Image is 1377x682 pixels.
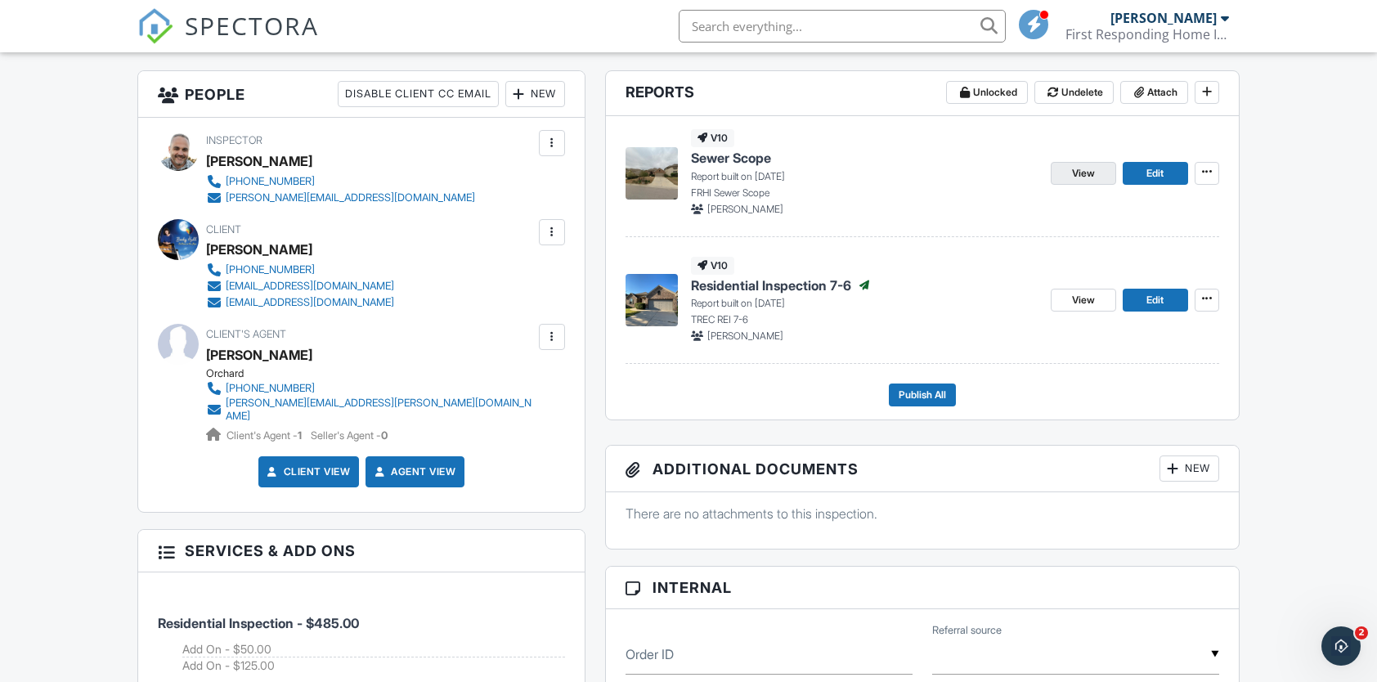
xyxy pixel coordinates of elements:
[381,429,388,442] strong: 0
[1355,626,1368,639] span: 2
[206,262,394,278] a: [PHONE_NUMBER]
[206,328,286,340] span: Client's Agent
[138,530,584,572] h3: Services & Add ons
[206,367,547,380] div: Orchard
[226,382,315,395] div: [PHONE_NUMBER]
[206,278,394,294] a: [EMAIL_ADDRESS][DOMAIN_NAME]
[298,429,302,442] strong: 1
[606,567,1239,609] h3: Internal
[185,8,319,43] span: SPECTORA
[206,343,312,367] a: [PERSON_NAME]
[626,505,1219,523] p: There are no attachments to this inspection.
[606,446,1239,492] h3: Additional Documents
[371,464,455,480] a: Agent View
[137,8,173,44] img: The Best Home Inspection Software - Spectora
[206,397,534,423] a: [PERSON_NAME][EMAIL_ADDRESS][PERSON_NAME][DOMAIN_NAME]
[1110,10,1217,26] div: [PERSON_NAME]
[1065,26,1229,43] div: First Responding Home Inspections
[264,464,351,480] a: Client View
[226,296,394,309] div: [EMAIL_ADDRESS][DOMAIN_NAME]
[1321,626,1361,666] iframe: Intercom live chat
[206,173,475,190] a: [PHONE_NUMBER]
[206,237,312,262] div: [PERSON_NAME]
[932,623,1002,638] label: Referral source
[226,263,315,276] div: [PHONE_NUMBER]
[206,149,312,173] div: [PERSON_NAME]
[226,280,394,293] div: [EMAIL_ADDRESS][DOMAIN_NAME]
[311,429,388,442] span: Seller's Agent -
[226,175,315,188] div: [PHONE_NUMBER]
[226,191,475,204] div: [PERSON_NAME][EMAIL_ADDRESS][DOMAIN_NAME]
[226,397,534,423] div: [PERSON_NAME][EMAIL_ADDRESS][PERSON_NAME][DOMAIN_NAME]
[182,657,564,674] li: Add on: Add On
[137,22,319,56] a: SPECTORA
[206,380,534,397] a: [PHONE_NUMBER]
[206,134,262,146] span: Inspector
[338,81,499,107] div: Disable Client CC Email
[206,190,475,206] a: [PERSON_NAME][EMAIL_ADDRESS][DOMAIN_NAME]
[626,645,674,663] label: Order ID
[505,81,565,107] div: New
[138,71,584,118] h3: People
[1159,455,1219,482] div: New
[206,294,394,311] a: [EMAIL_ADDRESS][DOMAIN_NAME]
[206,223,241,236] span: Client
[227,429,304,442] span: Client's Agent -
[182,641,564,658] li: Add on: Add On
[158,615,359,631] span: Residential Inspection - $485.00
[679,10,1006,43] input: Search everything...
